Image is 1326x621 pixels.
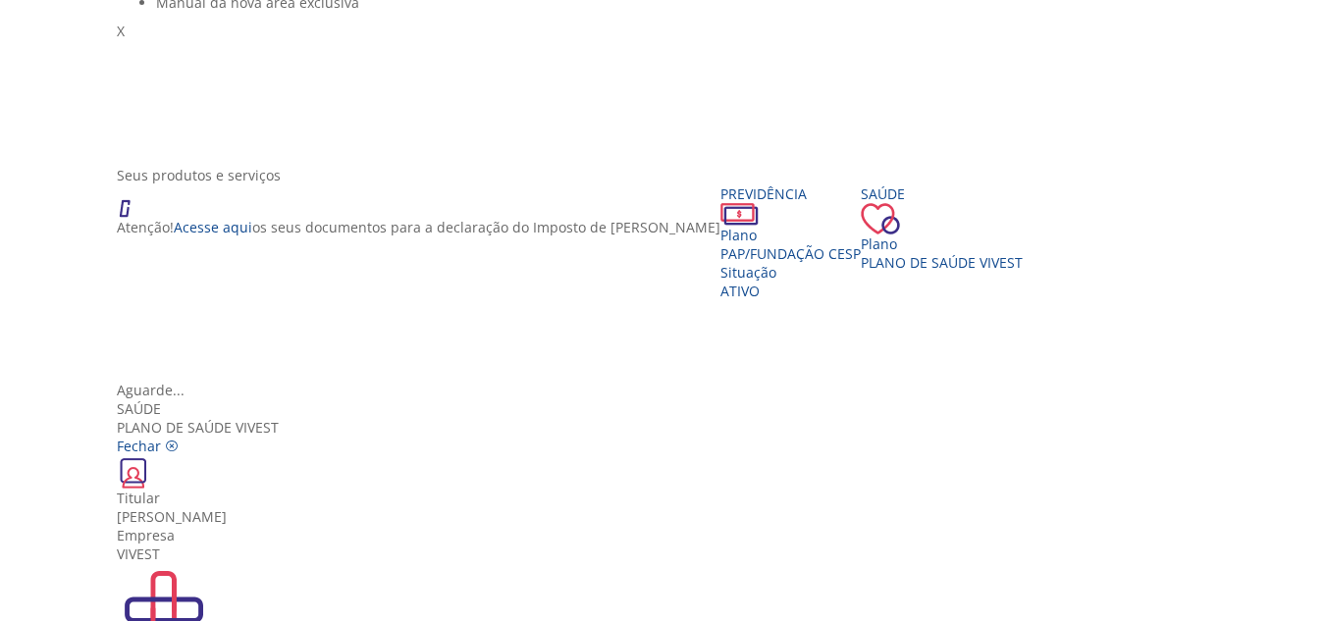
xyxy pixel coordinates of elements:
div: Titular [117,489,1224,507]
span: Plano de Saúde VIVEST [861,253,1023,272]
span: PAP/Fundação CESP [720,244,861,263]
div: Saúde [117,399,1224,418]
div: VIVEST [117,544,1224,563]
div: Plano [720,226,861,244]
span: Fechar [117,437,161,455]
div: Aguarde... [117,381,1224,399]
img: ico_dinheiro.png [720,203,759,226]
img: ico_carteirinha.png [117,455,150,489]
div: Previdência [720,184,861,203]
img: ico_coracao.png [861,203,900,234]
div: Seus produtos e serviços [117,166,1224,184]
a: Previdência PlanoPAP/Fundação CESP SituaçãoAtivo [720,184,861,300]
a: Fechar [117,437,179,455]
a: Saúde PlanoPlano de Saúde VIVEST [861,184,1023,272]
p: Atenção! os seus documentos para a declaração do Imposto de [PERSON_NAME] [117,218,720,236]
div: Empresa [117,526,1224,544]
div: Saúde [861,184,1023,203]
div: Plano de Saúde VIVEST [117,399,1224,437]
div: [PERSON_NAME] [117,507,1224,526]
div: Plano [861,234,1023,253]
div: Situação [720,263,861,282]
span: Ativo [720,282,760,300]
span: X [117,22,125,40]
img: ico_atencao.png [117,184,150,218]
a: Acesse aqui [174,218,252,236]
